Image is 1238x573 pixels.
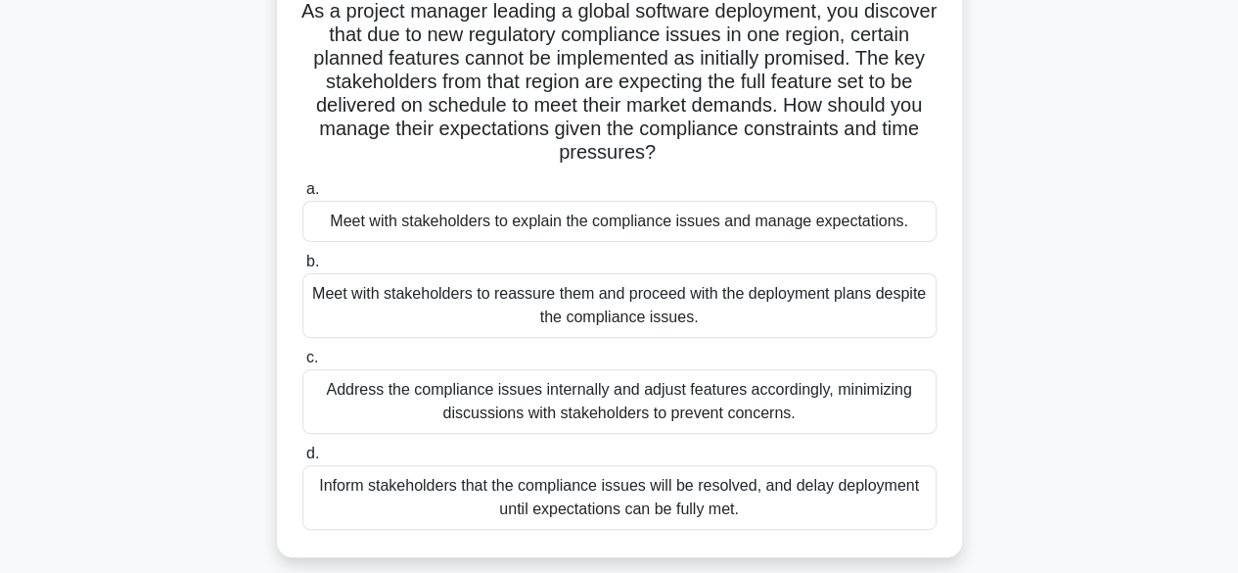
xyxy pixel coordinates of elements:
[302,273,937,338] div: Meet with stakeholders to reassure them and proceed with the deployment plans despite the complia...
[306,349,318,365] span: c.
[302,369,937,434] div: Address the compliance issues internally and adjust features accordingly, minimizing discussions ...
[306,253,319,269] span: b.
[302,465,937,530] div: Inform stakeholders that the compliance issues will be resolved, and delay deployment until expec...
[306,180,319,197] span: a.
[302,201,937,242] div: Meet with stakeholders to explain the compliance issues and manage expectations.
[306,445,319,461] span: d.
